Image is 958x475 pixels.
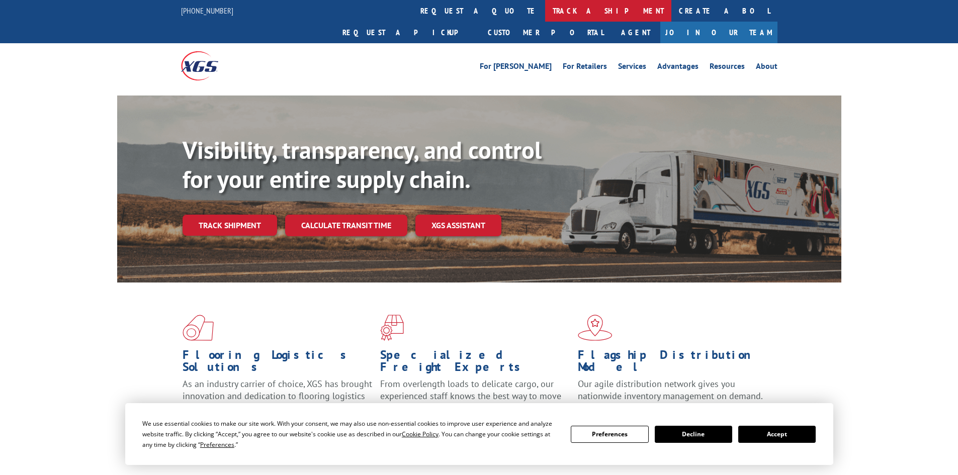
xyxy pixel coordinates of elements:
a: Join Our Team [660,22,777,43]
span: Preferences [200,440,234,449]
button: Accept [738,426,816,443]
a: Advantages [657,62,699,73]
button: Decline [655,426,732,443]
a: XGS ASSISTANT [415,215,501,236]
h1: Flooring Logistics Solutions [183,349,373,378]
span: As an industry carrier of choice, XGS has brought innovation and dedication to flooring logistics... [183,378,372,414]
button: Preferences [571,426,648,443]
a: For [PERSON_NAME] [480,62,552,73]
a: [PHONE_NUMBER] [181,6,233,16]
a: Request a pickup [335,22,480,43]
a: Services [618,62,646,73]
span: Cookie Policy [402,430,439,438]
a: For Retailers [563,62,607,73]
p: From overlength loads to delicate cargo, our experienced staff knows the best way to move your fr... [380,378,570,423]
h1: Flagship Distribution Model [578,349,768,378]
img: xgs-icon-focused-on-flooring-red [380,315,404,341]
img: xgs-icon-flagship-distribution-model-red [578,315,613,341]
div: Cookie Consent Prompt [125,403,833,465]
span: Our agile distribution network gives you nationwide inventory management on demand. [578,378,763,402]
img: xgs-icon-total-supply-chain-intelligence-red [183,315,214,341]
a: Customer Portal [480,22,611,43]
b: Visibility, transparency, and control for your entire supply chain. [183,134,542,195]
div: We use essential cookies to make our site work. With your consent, we may also use non-essential ... [142,418,559,450]
h1: Specialized Freight Experts [380,349,570,378]
a: Track shipment [183,215,277,236]
a: Calculate transit time [285,215,407,236]
a: Resources [710,62,745,73]
a: About [756,62,777,73]
a: Agent [611,22,660,43]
